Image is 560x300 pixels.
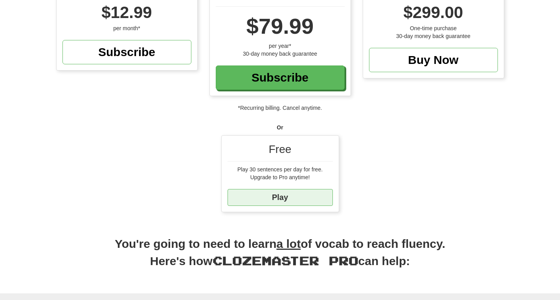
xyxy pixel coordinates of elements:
div: Free [228,142,333,162]
h2: You're going to need to learn of vocab to reach fluency. Here's how can help: [56,236,504,278]
strong: Or [277,124,283,131]
a: Buy Now [369,48,498,72]
span: Clozemaster Pro [213,253,358,267]
div: Play 30 sentences per day for free. [228,165,333,173]
span: $299.00 [404,3,463,22]
div: 30-day money back guarantee [369,32,498,40]
u: a lot [277,237,301,250]
div: One-time purchase [369,24,498,32]
a: Subscribe [62,40,191,64]
div: Upgrade to Pro anytime! [228,173,333,181]
div: 30-day money back guarantee [216,50,345,58]
div: per year* [216,42,345,50]
div: per month* [62,24,191,32]
a: Play [228,189,333,206]
span: $79.99 [246,14,314,38]
a: Subscribe [216,65,345,90]
span: $12.99 [101,3,152,22]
